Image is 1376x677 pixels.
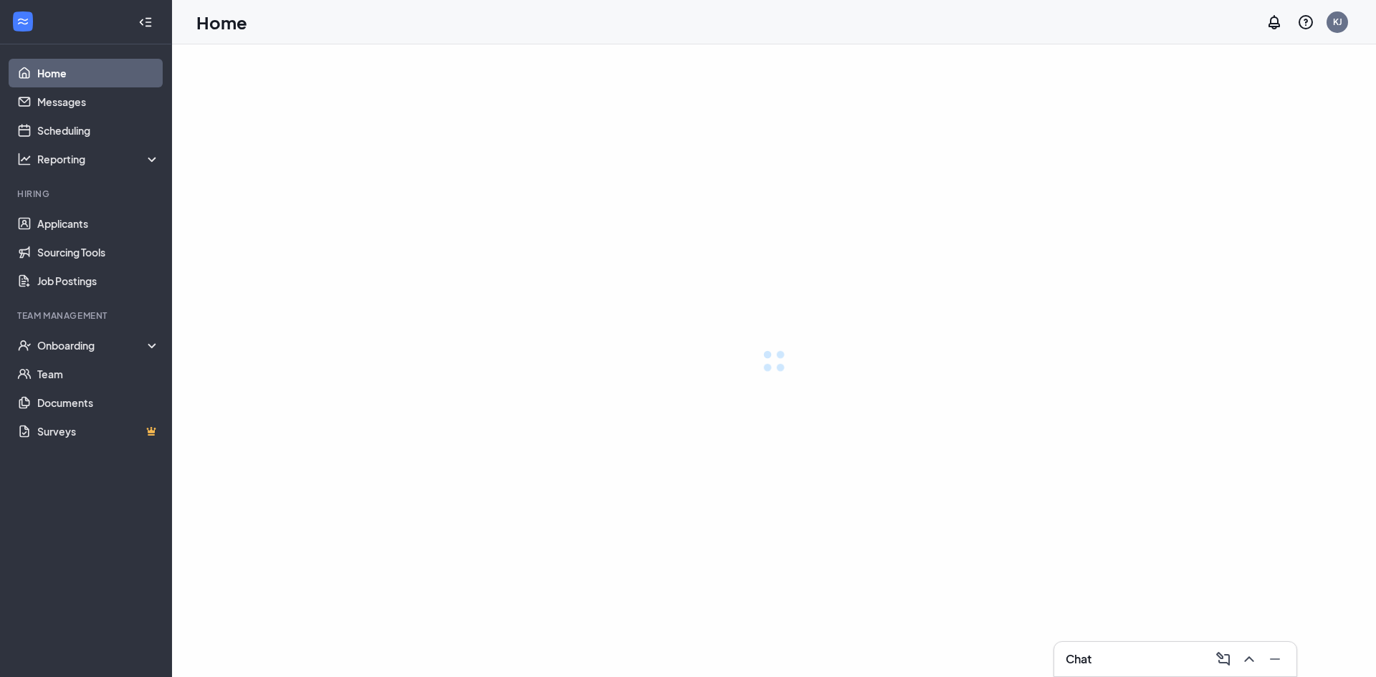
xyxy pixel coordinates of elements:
[17,188,157,200] div: Hiring
[1241,650,1258,668] svg: ChevronUp
[1266,650,1284,668] svg: Minimize
[37,388,160,417] a: Documents
[1333,16,1342,28] div: KJ
[1297,14,1314,31] svg: QuestionInfo
[37,87,160,116] a: Messages
[1236,648,1259,671] button: ChevronUp
[37,116,160,145] a: Scheduling
[37,238,160,267] a: Sourcing Tools
[1066,651,1091,667] h3: Chat
[37,360,160,388] a: Team
[1215,650,1232,668] svg: ComposeMessage
[196,10,247,34] h1: Home
[17,338,32,352] svg: UserCheck
[37,267,160,295] a: Job Postings
[37,152,161,166] div: Reporting
[1210,648,1233,671] button: ComposeMessage
[17,309,157,322] div: Team Management
[37,209,160,238] a: Applicants
[37,59,160,87] a: Home
[138,15,153,29] svg: Collapse
[16,14,30,29] svg: WorkstreamLogo
[17,152,32,166] svg: Analysis
[37,417,160,446] a: SurveysCrown
[1262,648,1285,671] button: Minimize
[37,338,161,352] div: Onboarding
[1266,14,1283,31] svg: Notifications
